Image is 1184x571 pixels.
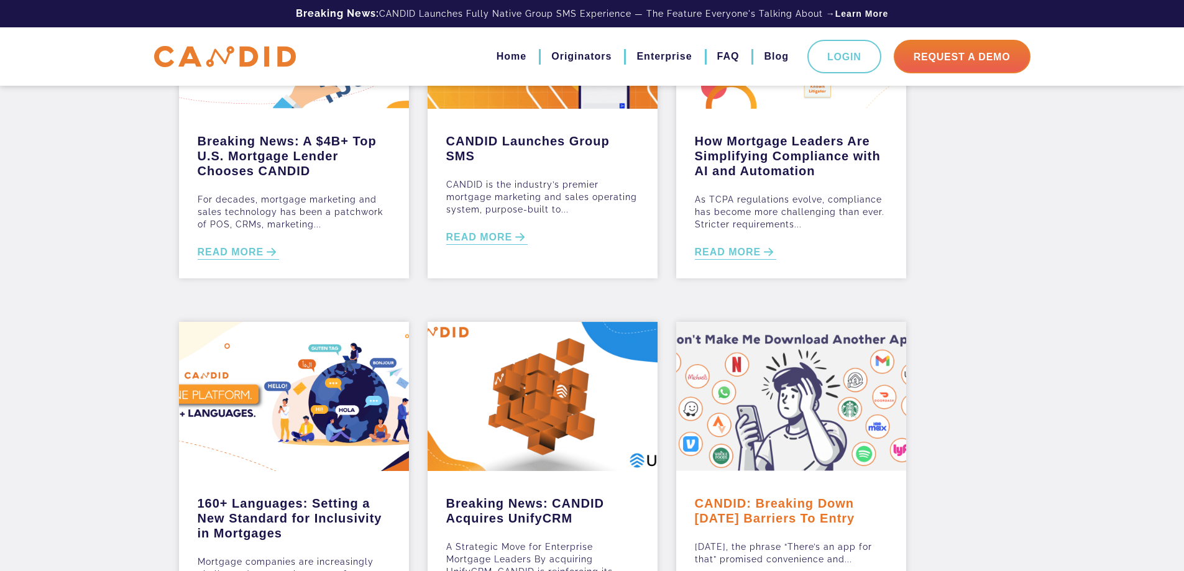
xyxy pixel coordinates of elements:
[154,46,296,68] img: CANDID APP
[695,245,777,260] a: READ MORE
[446,178,639,216] p: CANDID is the industry’s premier mortgage marketing and sales operating system, purpose-built to...
[446,127,639,163] a: CANDID Launches Group SMS
[695,127,888,178] a: How Mortgage Leaders Are Simplifying Compliance with AI and Automation
[894,40,1030,73] a: Request A Demo
[198,245,280,260] a: READ MORE
[497,46,526,67] a: Home
[198,490,390,541] a: 160+ Languages: Setting a New Standard for Inclusivity in Mortgages
[835,7,888,20] a: Learn More
[695,193,888,231] p: As TCPA regulations evolve, compliance has become more challenging than ever. Stricter requiremen...
[764,46,789,67] a: Blog
[198,127,390,178] a: Breaking News: A $4B+ Top U.S. Mortgage Lender Chooses CANDID
[636,46,692,67] a: Enterprise
[551,46,612,67] a: Originators
[807,40,881,73] a: Login
[446,490,639,526] a: Breaking News: CANDID Acquires UnifyCRM
[296,7,379,19] b: Breaking News:
[695,490,888,526] a: CANDID: Breaking Down [DATE] Barriers To Entry
[717,46,740,67] a: FAQ
[695,541,888,565] p: [DATE], the phrase “There’s an app for that” promised convenience and...
[198,193,390,231] p: For decades, mortgage marketing and sales technology has been a patchwork of POS, CRMs, marketing...
[446,231,528,245] a: READ MORE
